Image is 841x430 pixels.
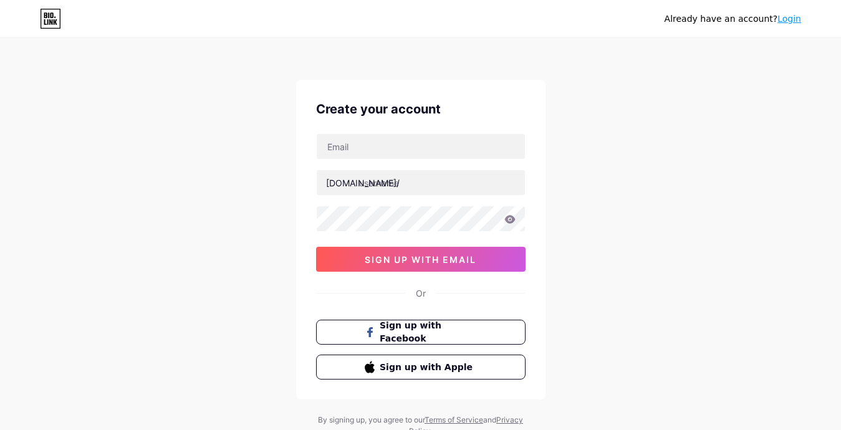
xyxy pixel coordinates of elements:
[665,12,801,26] div: Already have an account?
[777,14,801,24] a: Login
[316,100,526,118] div: Create your account
[326,176,400,189] div: [DOMAIN_NAME]/
[380,319,476,345] span: Sign up with Facebook
[317,134,525,159] input: Email
[380,361,476,374] span: Sign up with Apple
[316,355,526,380] button: Sign up with Apple
[316,320,526,345] button: Sign up with Facebook
[317,170,525,195] input: username
[425,415,483,424] a: Terms of Service
[365,254,476,265] span: sign up with email
[416,287,426,300] div: Or
[316,247,526,272] button: sign up with email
